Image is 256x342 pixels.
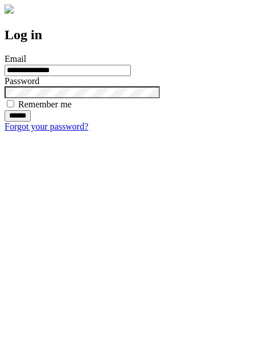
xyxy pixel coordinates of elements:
[5,54,26,64] label: Email
[5,76,39,86] label: Password
[5,122,88,131] a: Forgot your password?
[5,27,251,43] h2: Log in
[18,99,72,109] label: Remember me
[5,5,14,14] img: logo-4e3dc11c47720685a147b03b5a06dd966a58ff35d612b21f08c02c0306f2b779.png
